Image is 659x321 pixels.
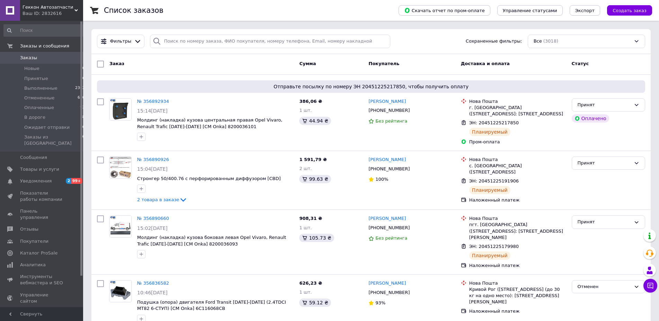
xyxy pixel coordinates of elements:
span: 100% [375,177,388,182]
img: Фото товару [110,99,131,120]
a: № 356892934 [137,99,169,104]
a: № 356836582 [137,280,169,286]
span: Все [534,38,542,45]
button: Чат с покупателем [643,279,657,293]
div: Ваш ID: 2832616 [23,10,83,17]
span: Принятые [24,75,48,82]
a: Фото товару [109,157,132,179]
div: Наложенный платеж [469,262,566,269]
span: 1 шт. [299,225,312,230]
span: Заказы из [GEOGRAPHIC_DATA] [24,134,82,146]
span: Заказ [109,61,124,66]
a: № 356890660 [137,216,169,221]
span: 15:02[DATE] [137,225,168,231]
div: 59.12 ₴ [299,298,331,307]
button: Экспорт [570,5,600,16]
a: 2 товара в заказе [137,197,187,202]
span: Отправьте посылку по номеру ЭН 20451225217850, чтобы получить оплату [100,83,642,90]
span: 6 [82,75,85,82]
span: 99+ [71,178,83,184]
a: [PERSON_NAME] [368,280,406,287]
a: [PERSON_NAME] [368,157,406,163]
button: Скачать отчет по пром-оплате [399,5,490,16]
span: Создать заказ [613,8,647,13]
a: Молдинг (накладка) кузова центральная правая Opel Vivaro, Renault Trafic [DATE]-[DATE] [СМ Onka] ... [137,117,282,129]
img: Фото товару [110,216,131,237]
span: Инструменты вебмастера и SEO [20,274,64,286]
div: Нова Пошта [469,280,566,286]
span: (3018) [543,38,558,44]
span: 610 [78,95,85,101]
span: 93% [375,300,385,305]
span: Управление сайтом [20,292,64,304]
div: Наложенный платеж [469,308,566,314]
span: 0 [82,65,85,72]
div: пгт. [GEOGRAPHIC_DATA] ([STREET_ADDRESS]: [STREET_ADDRESS][PERSON_NAME] [469,222,566,241]
span: ЭН: 20451225179980 [469,244,519,249]
div: Оплачено [572,114,609,123]
div: г. [GEOGRAPHIC_DATA] ([STREET_ADDRESS]: [STREET_ADDRESS] [469,105,566,117]
a: [PERSON_NAME] [368,98,406,105]
span: Скачать отчет по пром-оплате [404,7,485,14]
span: 2 шт. [299,166,312,171]
span: Управление статусами [503,8,557,13]
a: Подушка (опора) двигателя Ford Transit [DATE]-[DATE] (2.4TDCI MT82 6-СТУП) [СМ Onka] 6C116068CB [137,300,286,311]
span: Фильтры [110,38,132,45]
img: Фото товару [110,280,131,302]
h1: Список заказов [104,6,163,15]
input: Поиск по номеру заказа, ФИО покупателя, номеру телефона, Email, номеру накладной [150,35,391,48]
span: Экспорт [575,8,595,13]
span: 2302 [75,85,85,91]
span: Товары и услуги [20,166,59,172]
span: Заказы и сообщения [20,43,69,49]
span: Выполненные [24,85,57,91]
span: Панель управления [20,208,64,221]
a: Фото товару [109,98,132,121]
span: Геккон Автозапчасти [23,4,74,10]
button: Создать заказ [607,5,652,16]
span: Доставка и оплата [461,61,510,66]
span: 15:04[DATE] [137,166,168,172]
span: Покупатель [368,61,399,66]
div: 99.63 ₴ [299,175,331,183]
div: 105.73 ₴ [299,234,334,242]
span: Отмененные [24,95,54,101]
a: Фото товару [109,280,132,302]
div: Кривой Рог ([STREET_ADDRESS] (до 30 кг на одно место): [STREET_ADDRESS][PERSON_NAME] [469,286,566,305]
div: Наложенный платеж [469,197,566,203]
a: Стронгер 50/400.76 с перфорированным диффузором [CBD] [137,176,280,181]
input: Поиск [3,24,86,37]
span: Каталог ProSale [20,250,57,256]
span: 386,06 ₴ [299,99,322,104]
div: Принят [578,219,631,226]
span: 1 591,79 ₴ [299,157,327,162]
span: 626,23 ₴ [299,280,322,286]
span: Заказы [20,55,37,61]
div: Отменен [578,283,631,291]
a: Молдинг (накладка) кузова боковая левая Opel Vivaro, Renault Trafic [DATE]-[DATE] [СМ Onka] 82000... [137,235,286,247]
span: 0 [82,134,85,146]
span: ЭН: 20451225217850 [469,120,519,125]
span: Ожидает отправки [24,124,70,131]
span: Уведомления [20,178,52,184]
a: № 356890926 [137,157,169,162]
div: [PHONE_NUMBER] [367,223,411,232]
a: Фото товару [109,215,132,238]
div: [PHONE_NUMBER] [367,288,411,297]
div: Нова Пошта [469,157,566,163]
div: 44.94 ₴ [299,117,331,125]
span: Сообщения [20,154,47,161]
span: 10:46[DATE] [137,290,168,295]
div: Пром-оплата [469,139,566,145]
span: 908,31 ₴ [299,216,322,221]
span: 15:14[DATE] [137,108,168,114]
span: 1 шт. [299,108,312,113]
span: Оплаченные [24,105,54,111]
span: Сумма [299,61,316,66]
span: ЭН: 20451225191906 [469,178,519,184]
span: Статус [572,61,589,66]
